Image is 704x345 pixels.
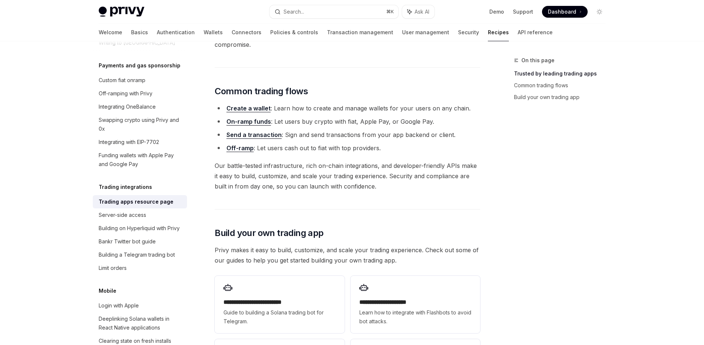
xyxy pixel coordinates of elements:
[513,8,533,15] a: Support
[93,261,187,275] a: Limit orders
[99,138,159,147] div: Integrating with EIP-7702
[99,237,156,246] div: Bankr Twitter bot guide
[215,161,480,191] span: Our battle-tested infrastructure, rich on-chain integrations, and developer-friendly APIs make it...
[232,24,261,41] a: Connectors
[99,224,180,233] div: Building on Hyperliquid with Privy
[215,143,480,153] li: : Let users cash out to fiat with top providers.
[215,116,480,127] li: : Let users buy crypto with fiat, Apple Pay, or Google Pay.
[99,211,146,219] div: Server-side access
[93,299,187,312] a: Login with Apple
[521,56,555,65] span: On this page
[93,222,187,235] a: Building on Hyperliquid with Privy
[386,9,394,15] span: ⌘ K
[99,314,183,332] div: Deeplinking Solana wallets in React Native applications
[226,118,271,126] a: On-ramp funds
[489,8,504,15] a: Demo
[93,208,187,222] a: Server-side access
[204,24,223,41] a: Wallets
[93,100,187,113] a: Integrating OneBalance
[93,135,187,149] a: Integrating with EIP-7702
[542,6,588,18] a: Dashboard
[458,24,479,41] a: Security
[131,24,148,41] a: Basics
[99,61,180,70] h5: Payments and gas sponsorship
[99,264,127,272] div: Limit orders
[284,7,304,16] div: Search...
[514,80,611,91] a: Common trading flows
[226,105,271,112] a: Create a wallet
[99,301,139,310] div: Login with Apple
[99,250,175,259] div: Building a Telegram trading bot
[594,6,605,18] button: Toggle dark mode
[99,286,116,295] h5: Mobile
[93,149,187,171] a: Funding wallets with Apple Pay and Google Pay
[223,308,335,326] span: Guide to building a Solana trading bot for Telegram.
[99,89,152,98] div: Off-ramping with Privy
[215,130,480,140] li: : Sign and send transactions from your app backend or client.
[270,5,398,18] button: Search...⌘K
[99,7,144,17] img: light logo
[93,74,187,87] a: Custom fiat onramp
[99,116,183,133] div: Swapping crypto using Privy and 0x
[402,24,449,41] a: User management
[226,144,254,152] a: Off-ramp
[99,151,183,169] div: Funding wallets with Apple Pay and Google Pay
[514,91,611,103] a: Build your own trading app
[215,85,308,97] span: Common trading flows
[99,76,145,85] div: Custom fiat onramp
[99,102,156,111] div: Integrating OneBalance
[402,5,434,18] button: Ask AI
[327,24,393,41] a: Transaction management
[226,131,282,139] a: Send a transaction
[488,24,509,41] a: Recipes
[93,87,187,100] a: Off-ramping with Privy
[518,24,553,41] a: API reference
[215,245,480,265] span: Privy makes it easy to build, customize, and scale your trading experience. Check out some of our...
[215,103,480,113] li: : Learn how to create and manage wallets for your users on any chain.
[93,195,187,208] a: Trading apps resource page
[93,312,187,334] a: Deeplinking Solana wallets in React Native applications
[99,197,173,206] div: Trading apps resource page
[99,24,122,41] a: Welcome
[415,8,429,15] span: Ask AI
[514,68,611,80] a: Trusted by leading trading apps
[93,248,187,261] a: Building a Telegram trading bot
[270,24,318,41] a: Policies & controls
[99,183,152,191] h5: Trading integrations
[157,24,195,41] a: Authentication
[215,227,323,239] span: Build your own trading app
[93,235,187,248] a: Bankr Twitter bot guide
[548,8,576,15] span: Dashboard
[359,308,471,326] span: Learn how to integrate with Flashbots to avoid bot attacks.
[93,113,187,135] a: Swapping crypto using Privy and 0x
